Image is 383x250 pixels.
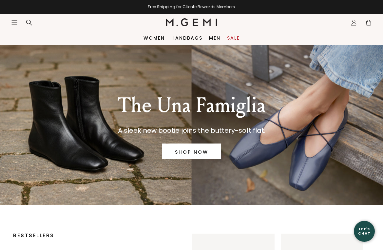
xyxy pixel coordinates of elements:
[354,227,375,235] div: Let's Chat
[166,18,217,26] img: M.Gemi
[144,35,165,41] a: Women
[118,125,265,136] p: A sleek new bootie joins the buttery-soft flat.
[171,35,202,41] a: Handbags
[227,35,240,41] a: Sale
[11,19,18,26] button: Open site menu
[209,35,220,41] a: Men
[118,94,265,117] p: The Una Famiglia
[162,144,221,159] a: SHOP NOW
[13,234,172,238] p: BESTSELLERS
